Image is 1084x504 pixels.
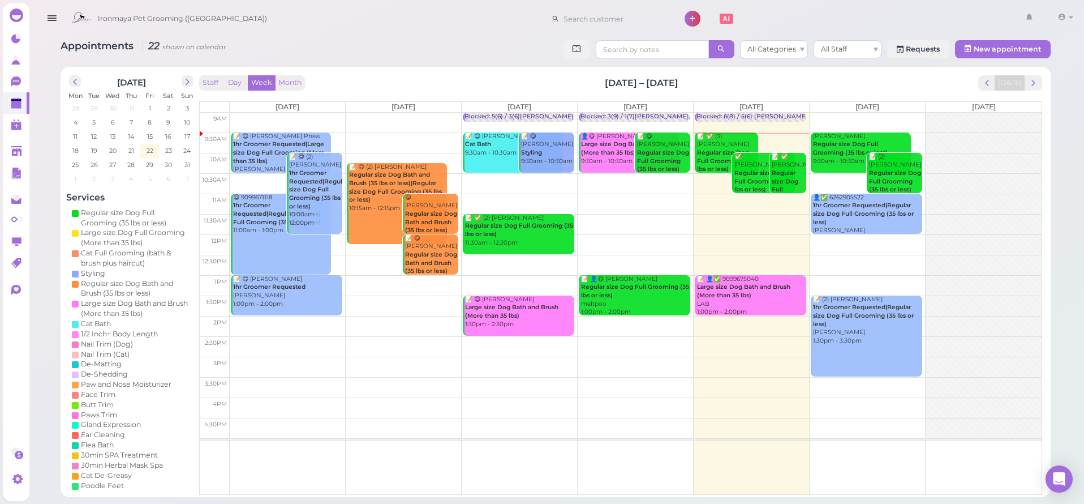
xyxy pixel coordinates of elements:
[464,214,574,247] div: 📝 ✅ (2) [PERSON_NAME] 11:30am - 12:30pm
[146,131,154,142] span: 15
[205,339,227,347] span: 2:30pm
[89,103,99,113] span: 29
[71,160,80,170] span: 25
[145,146,154,156] span: 22
[148,103,152,113] span: 1
[868,153,922,211] div: 📝 (2) [PERSON_NAME] 10:00am - 11:00am
[91,174,97,184] span: 2
[109,131,117,142] span: 13
[465,222,573,238] b: Regular size Dog Full Grooming (35 lbs or less)
[72,117,79,127] span: 4
[126,160,136,170] span: 28
[813,304,914,327] b: 1hr Groomer Requested|Regular size Dog Full Grooming (35 lbs or less)
[81,450,158,460] div: 30min SPA Treatment
[73,174,78,184] span: 1
[108,103,118,113] span: 30
[464,296,574,329] div: 📝 😋 [PERSON_NAME] 1:30pm - 2:30pm
[183,160,191,170] span: 31
[734,169,789,193] b: Regular size Dog Full Grooming (35 lbs or less)
[560,10,669,28] input: Search customer
[98,3,267,35] span: Ironmaya Pet Grooming ([GEOGRAPHIC_DATA])
[772,169,802,218] b: Regular size Dog Full Grooming (35 lbs or less)
[212,197,227,204] span: 11am
[405,194,458,252] div: 😋 [PERSON_NAME] 11:00am - 12:00pm
[81,228,191,248] div: Large size Dog Full Grooming (More than 35 lbs)
[275,75,305,91] button: Month
[580,133,679,166] div: 👤😋 [PERSON_NAME] 9:30am - 10:30am
[739,102,763,111] span: [DATE]
[81,208,191,228] div: Regular size Dog Full Grooming (35 lbs or less)
[869,169,921,193] b: Regular size Dog Full Grooming (35 lbs or less)
[182,146,192,156] span: 24
[184,174,190,184] span: 7
[637,149,689,173] b: Regular size Dog Full Grooming (35 lbs or less)
[734,153,795,203] div: ✅ [PERSON_NAME] 10:00am - 11:00am
[88,92,100,100] span: Tue
[696,275,806,317] div: 📝 👤✅ 9099675040 LAB 1:00pm - 2:00pm
[213,400,227,408] span: 4pm
[233,194,331,235] div: 😋 9099671118 11:00am - 1:00pm
[81,329,158,339] div: 1/2 Inch+ Body Length
[995,75,1025,91] button: [DATE]
[81,248,191,268] div: Cat Full Grooming (bath & brush plus haircut)
[697,283,790,299] b: Large size Dog Bath and Brush (More than 35 lbs)
[405,234,458,284] div: 📝 😋 [PERSON_NAME] 12:00pm - 1:00pm
[204,421,227,428] span: 4:30pm
[145,160,154,170] span: 29
[289,153,342,228] div: 📝 😋 (2) [PERSON_NAME] 10:00am - 12:00pm
[581,140,674,156] b: Large size Dog Bath and Brush (More than 35 lbs)
[181,92,193,100] span: Sun
[66,192,196,203] h4: Services
[1046,465,1073,493] div: Open Intercom Messenger
[210,156,227,163] span: 10am
[166,103,171,113] span: 2
[108,160,117,170] span: 27
[955,40,1051,58] button: New appointment
[233,275,342,309] div: 📝 😋 [PERSON_NAME] [PERSON_NAME] 1:00pm - 2:00pm
[248,75,276,91] button: Week
[128,117,134,127] span: 7
[81,279,191,299] div: Regular size Dog Bath and Brush (35 lbs or less)
[812,133,911,166] div: [PERSON_NAME] 9:30am - 10:30am
[349,163,447,213] div: 📝 😋 (2) [PERSON_NAME] 10:15am - 12:15pm
[110,117,116,127] span: 6
[696,113,937,121] div: Blocked: 6(8) / 5(6) [PERSON_NAME] Lulu [PERSON_NAME] • [PERSON_NAME]
[349,171,442,203] b: Regular size Dog Bath and Brush (35 lbs or less)|Regular size Dog Full Grooming (35 lbs or less)
[464,113,618,121] div: Blocked: 5(6) / 3(6)[PERSON_NAME] • appointment
[182,75,193,87] button: next
[61,40,136,52] span: Appointments
[887,40,949,58] a: Requests
[184,103,190,113] span: 3
[813,202,914,225] b: 1hr Groomer Requested|Regular size Dog Full Grooming (35 lbs or less)
[978,75,996,91] button: prev
[81,420,141,430] div: Gland Expression
[289,169,348,210] b: 1hr Groomer Requested|Regular size Dog Full Grooming (35 lbs or less)
[108,146,118,156] span: 20
[164,160,173,170] span: 30
[747,45,796,53] span: All Categories
[771,153,807,236] div: 📝 ✅ [PERSON_NAME] 10:00am - 11:00am
[147,117,153,127] span: 8
[81,390,115,400] div: Face Trim
[605,76,678,89] h2: [DATE] – [DATE]
[507,102,531,111] span: [DATE]
[464,133,563,157] div: 📝 😋 [PERSON_NAME] 9:30am - 10:30am
[821,45,847,53] span: All Staff
[90,131,98,142] span: 12
[233,283,306,291] b: 1hr Groomer Requested
[596,40,709,58] input: Search by notes
[233,202,321,225] b: 1hr Groomer Requested|Regular size Dog Full Grooming (35 lbs or less)
[465,140,491,148] b: Cat Bath
[204,217,227,224] span: 11:30am
[81,440,114,450] div: Flea Bath
[127,146,135,156] span: 21
[521,133,574,166] div: 📝 😋 [PERSON_NAME] 9:30am - 10:30am
[580,113,788,121] div: Blocked: 3(9) / 1(7)[PERSON_NAME],[PERSON_NAME] • appointment
[81,400,114,410] div: Butt Trim
[72,131,79,142] span: 11
[69,75,81,87] button: prev
[636,133,690,182] div: 📝 😋 [PERSON_NAME] 9:30am - 10:30am
[81,339,133,349] div: Nail Trim (Dog)
[214,278,227,285] span: 1pm
[81,379,171,390] div: Paw and Nose Moisturizer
